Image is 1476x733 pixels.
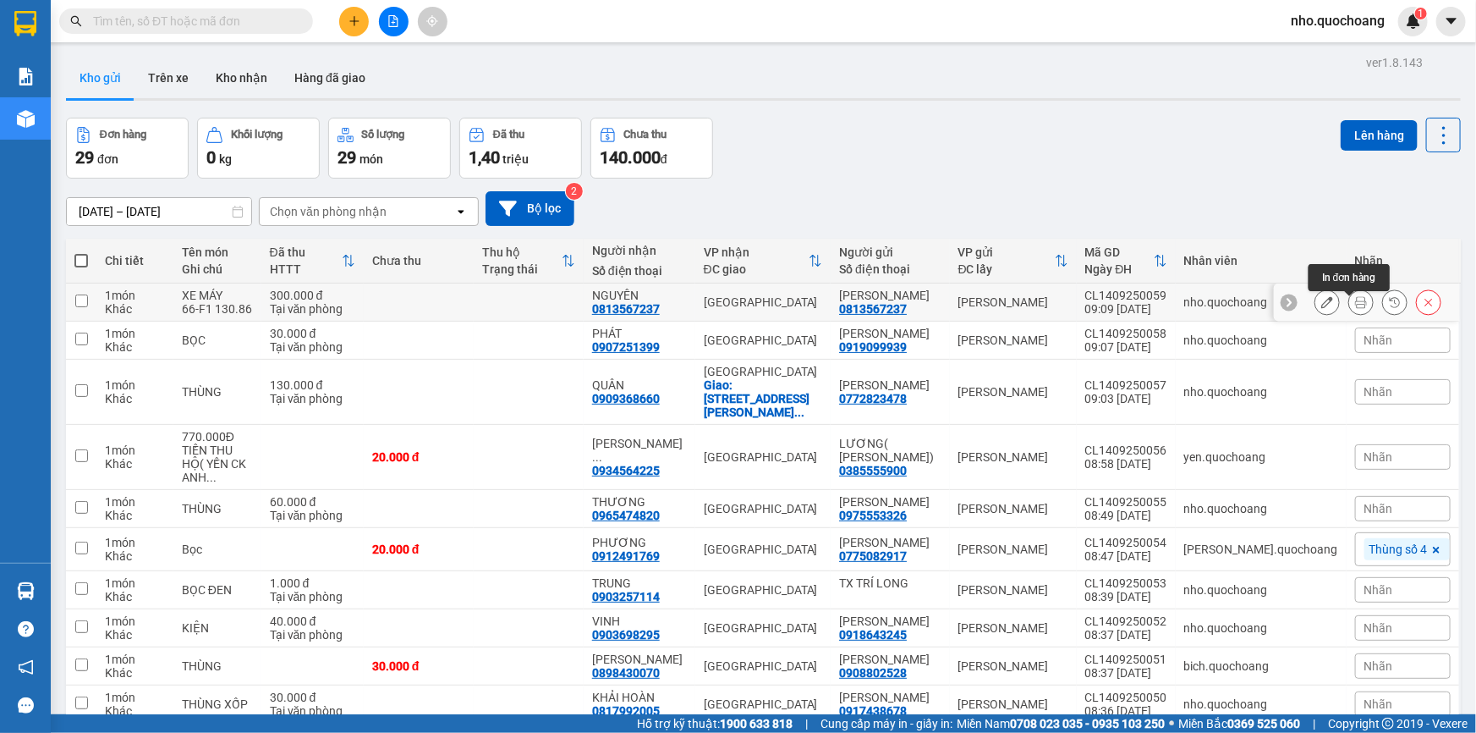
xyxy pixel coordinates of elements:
[1227,717,1300,730] strong: 0369 525 060
[805,714,808,733] span: |
[1364,583,1393,597] span: Nhãn
[105,549,165,563] div: Khác
[97,152,118,166] span: đơn
[958,697,1068,711] div: [PERSON_NAME]
[1184,295,1338,309] div: nho.quochoang
[1364,659,1393,673] span: Nhãn
[839,327,941,340] div: BÙI TRỌNG BÌNH
[372,543,465,556] div: 20.000 đ
[592,340,660,354] div: 0907251399
[270,576,355,590] div: 1.000 đ
[704,502,822,515] div: [GEOGRAPHIC_DATA]
[839,549,907,563] div: 0775082917
[270,262,342,276] div: HTTT
[182,385,253,399] div: THÙNG
[704,378,822,419] div: Giao: 186/74 NGUYỄN SƠN,PHÚ THỌ HOÀ,TÂN PHÚ
[482,245,562,259] div: Thu hộ
[1085,444,1167,457] div: CL1409250056
[958,450,1068,464] div: [PERSON_NAME]
[67,198,251,225] input: Select a date range.
[1085,666,1167,680] div: 08:37 [DATE]
[100,129,146,141] div: Đơn hàng
[592,244,687,257] div: Người nhận
[839,437,941,464] div: LƯƠNG( LƯƠNG QUANG KHẢI)
[704,262,809,276] div: ĐC giao
[1085,615,1167,628] div: CL1409250052
[592,289,687,302] div: NGUYÊN
[704,245,809,259] div: VP nhận
[372,659,465,673] div: 30.000 đ
[362,129,405,141] div: Số lượng
[704,333,822,347] div: [GEOGRAPHIC_DATA]
[839,302,907,316] div: 0813567237
[1184,659,1338,673] div: bich.quochoang
[592,704,660,718] div: 0817992005
[270,203,387,220] div: Chọn văn phòng nhận
[418,7,447,36] button: aim
[794,405,804,419] span: ...
[704,697,822,711] div: [GEOGRAPHIC_DATA]
[1010,717,1165,730] strong: 0708 023 035 - 0935 103 250
[839,536,941,549] div: TRẦN THANH VÂN
[270,302,355,316] div: Tại văn phòng
[839,245,941,259] div: Người gửi
[182,621,253,635] div: KIỆN
[270,289,355,302] div: 300.000 đ
[839,495,941,509] div: NGUYỄN VĂN TOÀN
[1085,590,1167,603] div: 08:39 [DATE]
[70,15,82,27] span: search
[820,714,952,733] span: Cung cấp máy in - giấy in:
[182,444,253,484] div: TIỀN THU HỘ( YẾN CK ANH HAI)
[105,666,165,680] div: Khác
[1085,536,1167,549] div: CL1409250054
[105,378,165,392] div: 1 món
[1364,502,1393,515] span: Nhãn
[66,58,134,98] button: Kho gửi
[704,659,822,673] div: [GEOGRAPHIC_DATA]
[637,714,793,733] span: Hỗ trợ kỹ thuật:
[704,365,822,378] div: [GEOGRAPHIC_DATA]
[337,147,356,168] span: 29
[1415,8,1427,19] sup: 1
[482,262,562,276] div: Trạng thái
[459,118,582,179] button: Đã thu1,40 triệu
[1077,239,1176,284] th: Toggle SortBy
[566,183,583,200] sup: 2
[958,385,1068,399] div: [PERSON_NAME]
[1382,718,1394,730] span: copyright
[839,464,907,477] div: 0385555900
[1085,576,1167,590] div: CL1409250053
[387,15,399,27] span: file-add
[105,289,165,302] div: 1 món
[1277,10,1398,31] span: nho.quochoang
[270,378,355,392] div: 130.000 đ
[839,392,907,405] div: 0772823478
[592,464,660,477] div: 0934564225
[1341,120,1418,151] button: Lên hàng
[328,118,451,179] button: Số lượng29món
[182,502,253,515] div: THÙNG
[359,152,383,166] span: món
[1085,691,1167,704] div: CL1409250050
[704,583,822,597] div: [GEOGRAPHIC_DATA]
[958,621,1068,635] div: [PERSON_NAME]
[1085,457,1167,471] div: 08:58 [DATE]
[1313,714,1315,733] span: |
[17,110,35,128] img: warehouse-icon
[18,621,34,637] span: question-circle
[182,430,253,444] div: 770.000Đ
[592,264,687,278] div: Số điện thoại
[1364,333,1393,347] span: Nhãn
[270,628,355,642] div: Tại văn phòng
[182,245,253,259] div: Tên món
[704,295,822,309] div: [GEOGRAPHIC_DATA]
[134,58,202,98] button: Trên xe
[1366,53,1423,72] div: ver 1.8.143
[839,615,941,628] div: NGUYỄN KHOA THI
[182,583,253,597] div: BỌC ĐEN
[958,245,1055,259] div: VP gửi
[1406,14,1421,29] img: icon-new-feature
[720,717,793,730] strong: 1900 633 818
[1355,254,1451,267] div: Nhãn
[105,509,165,522] div: Khác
